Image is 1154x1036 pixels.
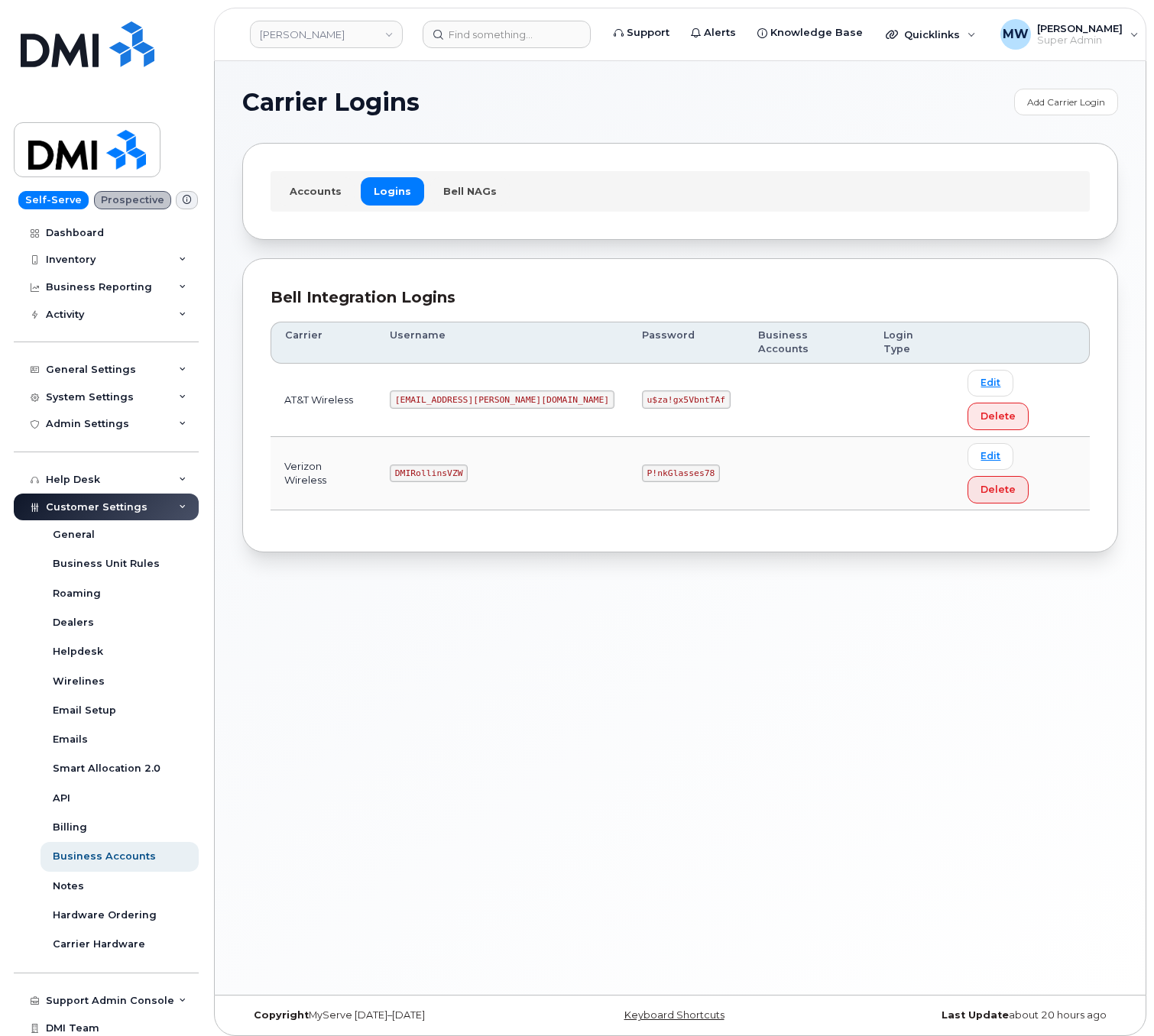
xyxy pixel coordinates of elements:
[271,322,376,364] th: Carrier
[624,1009,724,1021] a: Keyboard Shortcuts
[242,1009,534,1021] div: MyServe [DATE]–[DATE]
[968,403,1029,430] button: Delete
[361,177,424,205] a: Logins
[981,482,1016,497] span: Delete
[242,91,420,114] span: Carrier Logins
[271,437,376,510] td: Verizon Wireless
[744,322,870,364] th: Business Accounts
[430,177,510,205] a: Bell NAGs
[271,364,376,437] td: AT&T Wireless
[968,443,1013,470] a: Edit
[628,322,744,364] th: Password
[981,409,1016,423] span: Delete
[870,322,954,364] th: Login Type
[942,1009,1009,1021] strong: Last Update
[390,390,614,409] code: [EMAIL_ADDRESS][PERSON_NAME][DOMAIN_NAME]
[826,1009,1118,1021] div: about 20 hours ago
[1014,89,1118,115] a: Add Carrier Login
[376,322,628,364] th: Username
[968,476,1029,503] button: Delete
[968,370,1013,397] a: Edit
[271,287,1090,309] div: Bell Integration Logins
[642,465,720,483] code: P!nkGlasses78
[390,465,468,483] code: DMIRollinsVZW
[254,1009,309,1021] strong: Copyright
[642,390,731,409] code: u$za!gx5VbntTAf
[277,177,355,205] a: Accounts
